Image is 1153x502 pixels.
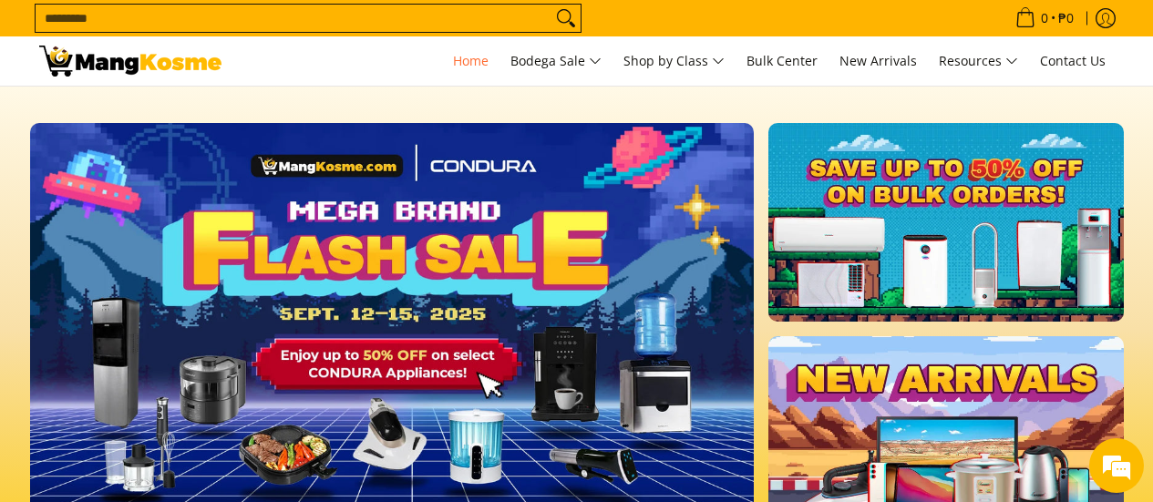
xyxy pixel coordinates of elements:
button: Search [551,5,581,32]
img: Mang Kosme: Your Home Appliances Warehouse Sale Partner! [39,46,221,77]
span: Shop by Class [623,50,725,73]
span: 0 [1038,12,1051,25]
a: Contact Us [1031,36,1115,86]
a: Resources [930,36,1027,86]
span: Bodega Sale [510,50,602,73]
a: Home [444,36,498,86]
span: New Arrivals [839,52,917,69]
a: Shop by Class [614,36,734,86]
span: Contact Us [1040,52,1106,69]
span: Home [453,52,489,69]
span: • [1010,8,1079,28]
a: Bulk Center [737,36,827,86]
span: Bulk Center [746,52,818,69]
span: ₱0 [1055,12,1076,25]
a: New Arrivals [830,36,926,86]
a: Bodega Sale [501,36,611,86]
nav: Main Menu [240,36,1115,86]
span: Resources [939,50,1018,73]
